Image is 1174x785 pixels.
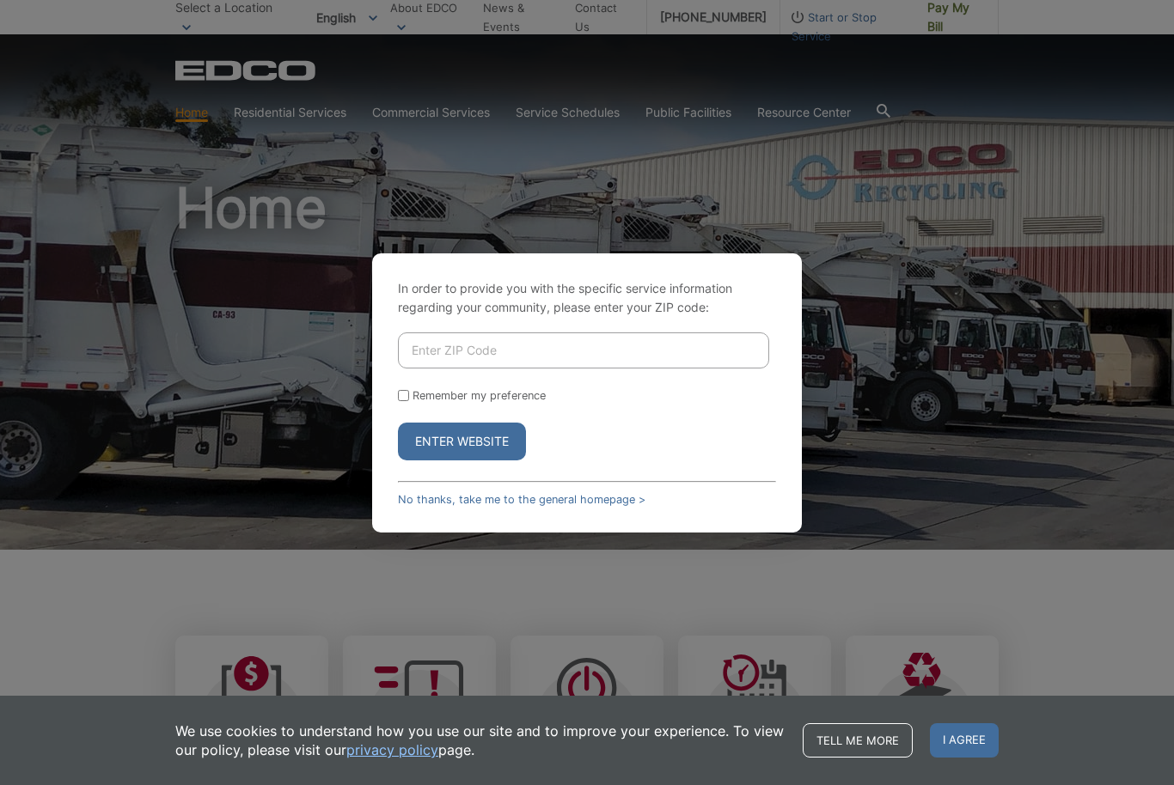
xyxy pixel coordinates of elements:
[175,721,786,759] p: We use cookies to understand how you use our site and to improve your experience. To view our pol...
[803,723,913,758] a: Tell me more
[398,493,645,506] a: No thanks, take me to the general homepage >
[398,423,526,460] button: Enter Website
[413,389,546,402] label: Remember my preference
[398,279,776,317] p: In order to provide you with the specific service information regarding your community, please en...
[398,332,769,368] input: Enter ZIP Code
[930,723,999,758] span: I agree
[346,740,438,759] a: privacy policy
